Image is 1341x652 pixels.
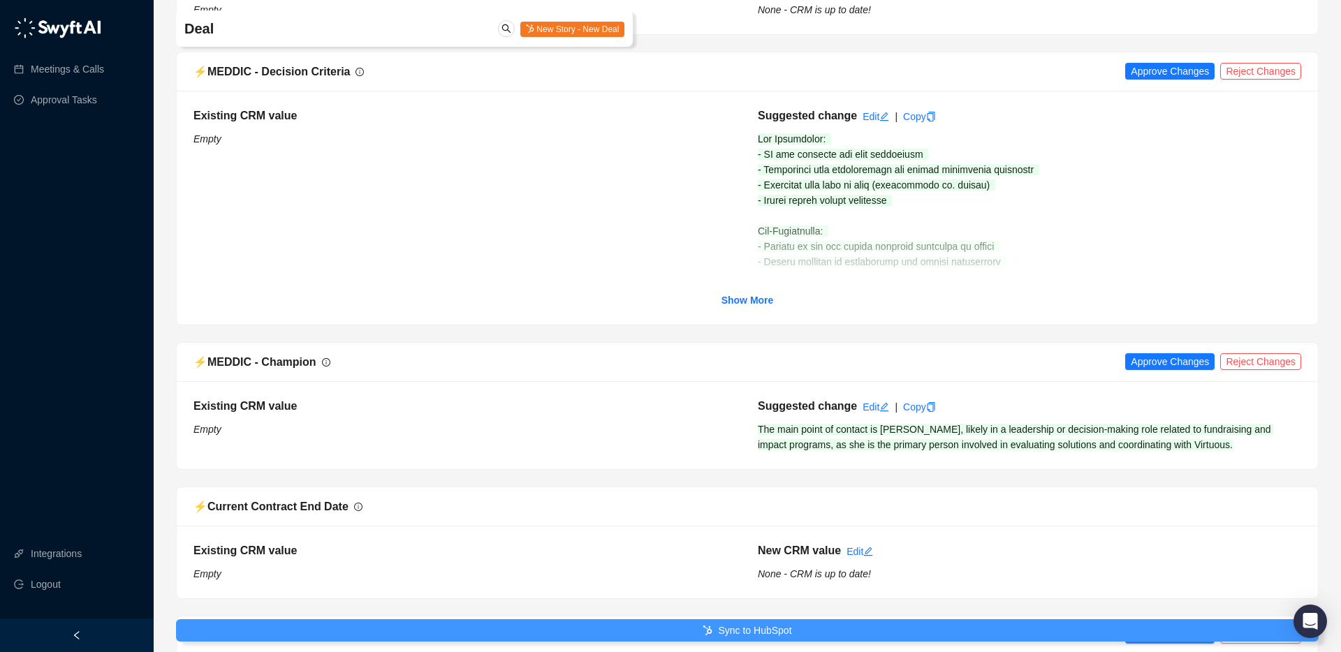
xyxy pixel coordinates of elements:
[758,133,1305,590] span: Lor Ipsumdolor: - SI ame consecte adi elit seddoeiusm - Temporinci utla etdoloremagn ali enimad m...
[863,547,873,556] span: edit
[354,503,362,511] span: info-circle
[1294,605,1327,638] div: Open Intercom Messenger
[501,24,511,34] span: search
[193,108,737,124] h5: Existing CRM value
[926,112,936,121] span: copy
[14,579,24,589] span: logout
[193,133,221,145] i: Empty
[758,424,1273,450] span: The main point of contact is [PERSON_NAME], likely in a leadership or decision-making role relate...
[14,17,101,38] img: logo-05li4sbe.png
[879,112,889,121] span: edit
[1226,64,1296,79] span: Reject Changes
[31,570,61,598] span: Logout
[1220,63,1301,80] button: Reject Changes
[863,401,889,413] a: Edit
[903,111,936,122] a: Copy
[193,424,221,435] i: Empty
[758,4,871,15] i: None - CRM is up to date!
[193,4,221,15] i: Empty
[1125,63,1215,80] button: Approve Changes
[758,568,871,579] i: None - CRM is up to date!
[903,401,936,413] a: Copy
[758,542,841,559] h5: New CRM value
[718,623,791,638] span: Sync to HubSpot
[184,19,437,38] h4: Deal
[1131,64,1209,79] span: Approve Changes
[31,86,97,114] a: Approval Tasks
[758,398,857,415] h5: Suggested change
[721,295,774,306] strong: Show More
[193,568,221,579] i: Empty
[1131,354,1209,369] span: Approve Changes
[72,630,82,640] span: left
[322,358,330,366] span: info-circle
[356,68,364,76] span: info-circle
[193,66,350,77] span: ⚡️ MEDDIC - Decision Criteria
[847,546,873,557] a: Edit
[193,356,316,368] span: ⚡️ MEDDIC - Champion
[31,55,104,83] a: Meetings & Calls
[193,398,737,415] h5: Existing CRM value
[1226,354,1296,369] span: Reject Changes
[520,22,624,37] span: New Story - New Deal
[193,501,349,512] span: ⚡️ Current Contract End Date
[176,619,1319,642] button: Sync to HubSpot
[879,402,889,412] span: edit
[758,108,857,124] h5: Suggested change
[31,540,82,568] a: Integrations
[1220,353,1301,370] button: Reject Changes
[1125,353,1215,370] button: Approve Changes
[926,402,936,412] span: copy
[863,111,889,122] a: Edit
[193,542,737,559] h5: Existing CRM value
[895,399,897,415] div: |
[895,109,897,124] div: |
[520,23,624,34] a: New Story - New Deal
